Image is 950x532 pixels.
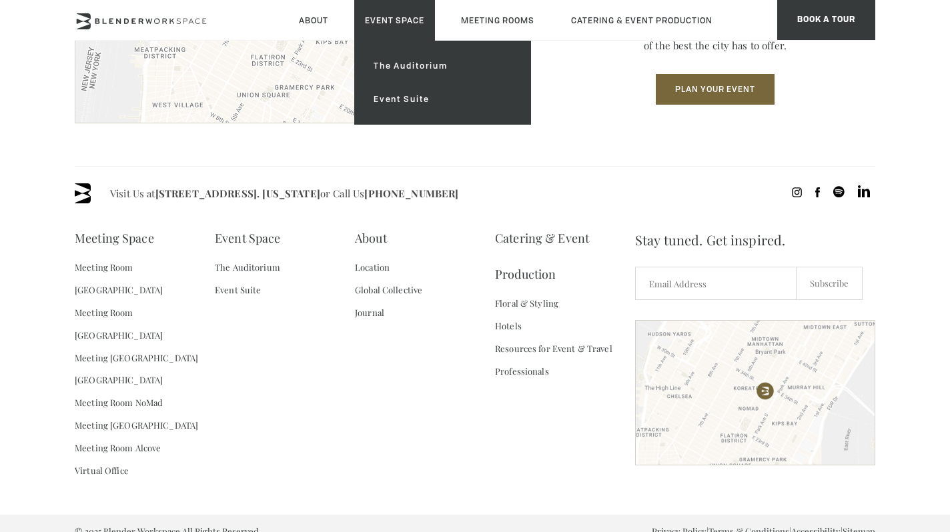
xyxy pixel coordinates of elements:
[656,74,775,105] button: Plan Your Event
[75,391,163,414] a: Meeting Room NoMad
[110,183,458,203] span: Visit Us at or Call Us
[215,256,280,279] a: The Auditorium
[155,187,320,200] a: [STREET_ADDRESS]. [US_STATE]
[355,279,422,301] a: Global Collective
[495,315,522,337] a: Hotels
[495,220,635,292] a: Catering & Event Production
[75,414,198,437] a: Meeting [GEOGRAPHIC_DATA]
[495,337,635,383] a: Resources for Event & Travel Professionals
[635,267,797,300] input: Email Address
[75,347,198,369] a: Meeting [GEOGRAPHIC_DATA]
[75,437,161,459] a: Meeting Room Alcove
[635,220,875,260] span: Stay tuned. Get inspired.
[75,301,215,347] a: Meeting Room [GEOGRAPHIC_DATA]
[495,292,558,315] a: Floral & Styling
[355,220,387,256] a: About
[75,256,215,301] a: Meeting Room [GEOGRAPHIC_DATA]
[363,83,522,116] a: Event Suite
[363,49,522,83] a: The Auditorium
[355,301,384,324] a: Journal
[364,187,458,200] a: [PHONE_NUMBER]
[75,369,163,391] a: [GEOGRAPHIC_DATA]
[883,468,950,532] iframe: Chat Widget
[75,220,154,256] a: Meeting Space
[355,256,390,279] a: Location
[75,459,129,482] a: Virtual Office
[215,279,261,301] a: Event Suite
[796,267,863,300] input: Subscribe
[215,220,280,256] a: Event Space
